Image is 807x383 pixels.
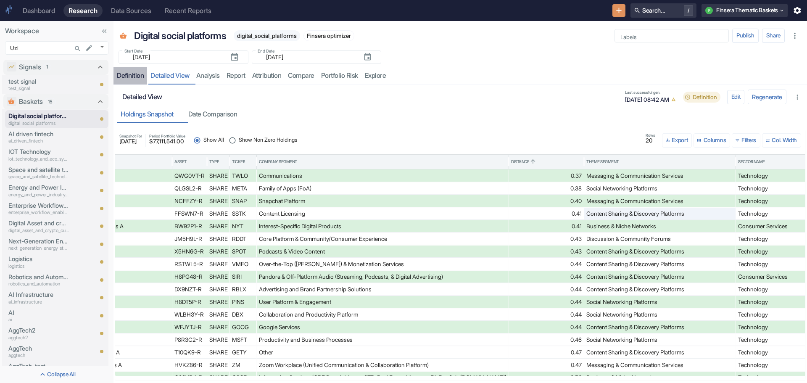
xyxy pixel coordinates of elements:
[232,220,254,232] div: NYT
[259,271,506,283] div: Pandora & Off-Platform Audio (Streaming, Podcasts, & Digital Advertising)
[762,29,785,43] button: Share
[232,321,254,333] div: GOOG
[511,182,582,195] div: 0.38
[586,246,733,258] div: Content Sharing & Discovery Platforms
[83,42,95,54] button: edit
[8,137,69,145] p: ai_driven_fintech
[8,254,69,264] p: Logistics
[149,134,185,138] span: Period Portfolio Value
[586,258,733,270] div: Content Sharing & Discovery Platforms
[223,67,249,85] a: report
[121,110,174,119] div: Holdings Snapshot
[511,321,582,333] div: 0.44
[232,258,254,270] div: VMEO
[232,283,254,296] div: RBLX
[8,147,69,162] a: IOT Technologyiot_technology_and_eco_system
[8,263,69,270] p: logistics
[511,195,582,207] div: 0.40
[8,209,69,216] p: enterprise_workflow_enablement_platforms
[259,321,506,333] div: Google Services
[259,246,506,258] div: Podcasts & Video Content
[586,296,733,308] div: Social Networking Platforms
[586,208,733,220] div: Content Sharing & Discovery Platforms
[748,90,786,104] button: Regenerate
[63,4,103,17] a: Research
[8,272,69,282] p: Robotics and Automation
[765,158,772,165] button: Sort
[511,159,529,165] div: Distance
[232,195,254,207] div: SNAP
[738,271,804,283] div: Consumer Services
[128,52,223,62] input: yyyy-mm-dd
[187,158,194,165] button: Sort
[261,52,356,62] input: yyyy-mm-dd
[586,334,733,346] div: Social Networking Platforms
[586,271,733,283] div: Content Sharing & Discovery Platforms
[209,321,227,333] div: SHARE
[259,182,506,195] div: Family of Apps (FoA)
[174,195,205,207] div: NCFFZY-R
[259,258,506,270] div: Over-the-Top ([PERSON_NAME]) & Monetization Services
[259,296,506,308] div: User Platform & Engagement
[174,220,205,232] div: BW92P1-R
[232,359,254,371] div: ZM
[625,90,678,94] span: Last successful gen.
[174,182,205,195] div: QLGSL2-R
[259,220,506,232] div: Interest-Specific Digital Products
[8,352,69,359] p: aggtech
[245,158,252,165] button: Sort
[69,7,98,15] div: Research
[304,32,354,39] span: Finsera optimizer
[209,309,227,321] div: SHARE
[23,7,55,15] div: Dashboard
[732,133,760,148] button: Show filters
[259,159,297,165] div: Company Segment
[209,233,227,245] div: SHARE
[298,158,304,165] button: Sort
[232,208,254,220] div: SSTK
[586,233,733,245] div: Discussion & Community Forums
[174,359,205,371] div: HVKZ86-R
[511,170,582,182] div: 0.37
[586,195,733,207] div: Messaging & Communication Services
[689,94,720,100] span: Definition
[203,136,224,144] span: Show All
[511,258,582,270] div: 0.44
[209,283,227,296] div: SHARE
[8,316,69,323] p: ai
[586,170,733,182] div: Messaging & Communication Services
[174,208,205,220] div: FFSWN7-R
[361,67,390,85] a: Explore
[8,254,69,269] a: Logisticslogistics
[259,359,506,371] div: Zoom Workplace (Unified Communication & Collaboration Platform)
[209,246,227,258] div: SHARE
[8,344,69,359] a: AggTechaggtech
[174,321,205,333] div: WFJYTJ-R
[19,62,41,72] p: Signals
[511,309,582,321] div: 0.44
[232,346,254,359] div: GETY
[174,346,205,359] div: T10QK9-R
[209,296,227,308] div: SHARE
[209,258,227,270] div: SHARE
[8,165,69,180] a: Space and satellite technologyspace_and_satellite_technology
[738,208,804,220] div: Technology
[8,85,69,92] p: test_signal
[8,362,69,371] p: AggTech_test
[511,283,582,296] div: 0.44
[188,110,237,119] div: Date Comparison
[165,7,211,15] div: Recent Reports
[8,237,69,246] p: Next-Generation Energy Storage
[234,32,300,39] span: digital_social_platforms
[98,25,110,37] button: Collapse Sidebar
[19,97,43,107] p: Baskets
[119,134,142,138] span: Snapshot For
[511,334,582,346] div: 0.46
[8,298,69,306] p: ai_infrastructure
[318,67,361,85] a: Portfolio Risk
[8,290,69,305] a: AI Infrastructureai_infrastructure
[259,283,506,296] div: Advertising and Brand Partnership Solutions
[209,220,227,232] div: SHARE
